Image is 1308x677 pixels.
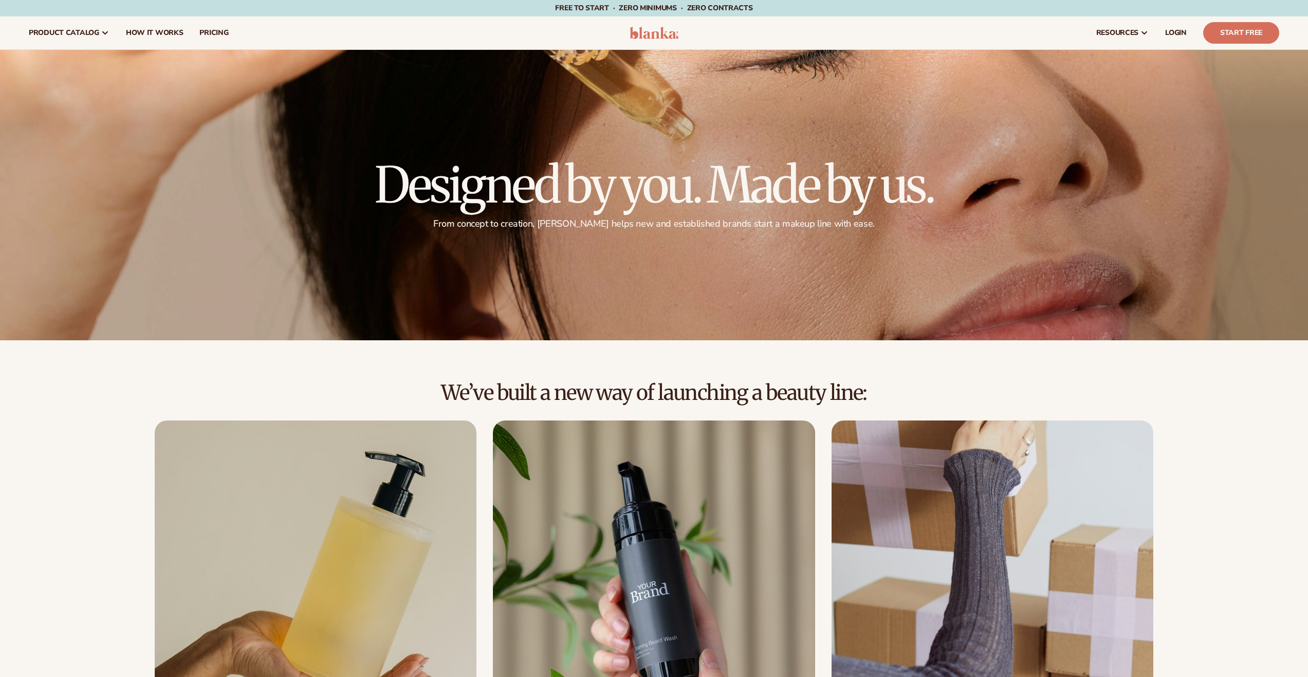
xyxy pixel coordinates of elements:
[1165,29,1187,37] span: LOGIN
[555,3,752,13] span: Free to start · ZERO minimums · ZERO contracts
[375,218,934,230] p: From concept to creation, [PERSON_NAME] helps new and established brands start a makeup line with...
[126,29,183,37] span: How It Works
[630,27,678,39] img: logo
[1203,22,1279,44] a: Start Free
[375,160,934,210] h1: Designed by you. Made by us.
[1096,29,1138,37] span: resources
[29,381,1279,404] h2: We’ve built a new way of launching a beauty line:
[191,16,236,49] a: pricing
[21,16,118,49] a: product catalog
[29,29,99,37] span: product catalog
[1088,16,1157,49] a: resources
[118,16,192,49] a: How It Works
[199,29,228,37] span: pricing
[1157,16,1195,49] a: LOGIN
